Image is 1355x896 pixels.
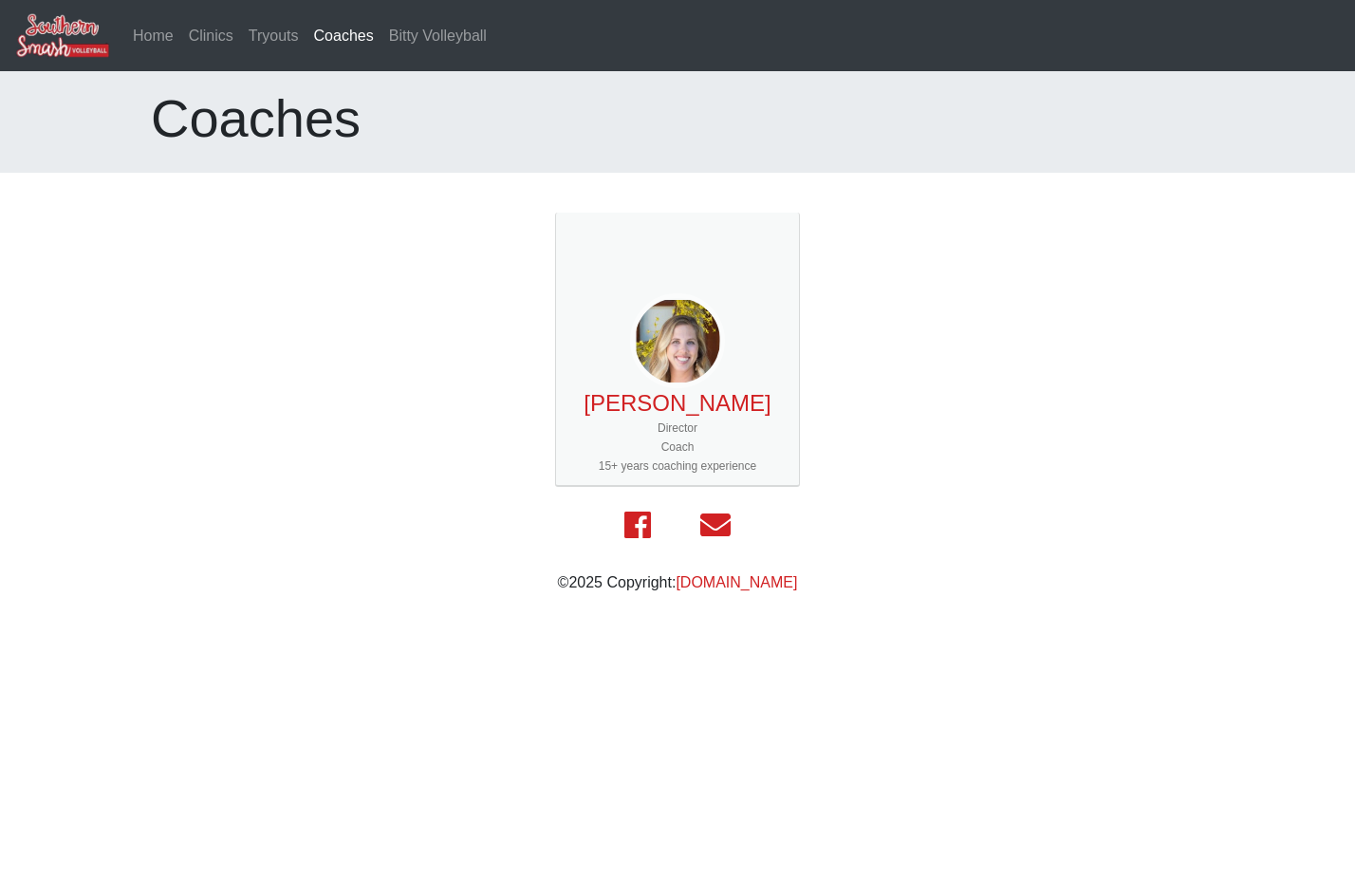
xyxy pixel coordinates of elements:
[306,17,381,55] a: Coaches
[181,17,241,55] a: Clinics
[564,419,791,438] div: Director
[381,17,494,55] a: Bitty Volleyball
[564,457,791,476] div: 15+ years coaching experience
[125,17,181,55] a: Home
[15,12,110,59] img: Southern Smash Volleyball
[676,574,797,590] a: [DOMAIN_NAME]
[584,390,770,416] a: [PERSON_NAME]
[241,17,306,55] a: Tryouts
[151,86,1204,150] h1: Coaches
[564,438,791,457] div: Coach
